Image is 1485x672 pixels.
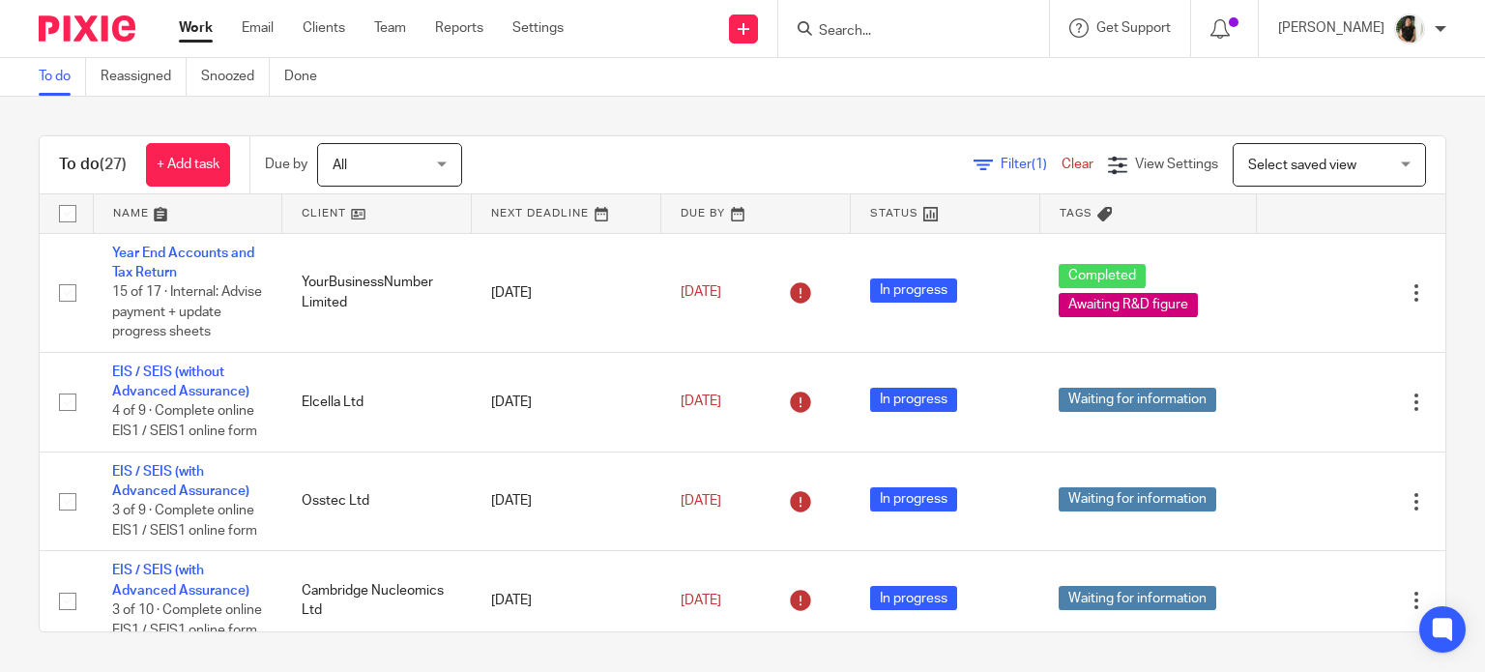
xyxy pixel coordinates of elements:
[282,352,472,452] td: Elcella Ltd
[870,586,957,610] span: In progress
[265,155,307,174] p: Due by
[1060,208,1092,219] span: Tags
[146,143,230,187] a: + Add task
[817,23,991,41] input: Search
[1062,158,1093,171] a: Clear
[112,564,249,597] a: EIS / SEIS (with Advanced Assurance)
[1059,586,1216,610] span: Waiting for information
[112,405,257,439] span: 4 of 9 · Complete online EIS1 / SEIS1 online form
[201,58,270,96] a: Snoozed
[282,551,472,651] td: Cambridge Nucleomics Ltd
[1135,158,1218,171] span: View Settings
[1059,388,1216,412] span: Waiting for information
[681,395,721,409] span: [DATE]
[870,278,957,303] span: In progress
[112,603,262,637] span: 3 of 10 · Complete online EIS1 / SEIS1 online form
[282,452,472,551] td: Osstec Ltd
[512,18,564,38] a: Settings
[1096,21,1171,35] span: Get Support
[472,352,661,452] td: [DATE]
[1059,293,1198,317] span: Awaiting R&D figure
[1278,18,1384,38] p: [PERSON_NAME]
[681,285,721,299] span: [DATE]
[1248,159,1356,172] span: Select saved view
[112,247,254,279] a: Year End Accounts and Tax Return
[282,233,472,352] td: YourBusinessNumber Limited
[1059,487,1216,511] span: Waiting for information
[179,18,213,38] a: Work
[333,159,347,172] span: All
[472,233,661,352] td: [DATE]
[870,487,957,511] span: In progress
[303,18,345,38] a: Clients
[1059,264,1146,288] span: Completed
[59,155,127,175] h1: To do
[39,15,135,42] img: Pixie
[870,388,957,412] span: In progress
[374,18,406,38] a: Team
[112,465,249,498] a: EIS / SEIS (with Advanced Assurance)
[1001,158,1062,171] span: Filter
[1394,14,1425,44] img: Janice%20Tang.jpeg
[472,551,661,651] td: [DATE]
[472,452,661,551] td: [DATE]
[284,58,332,96] a: Done
[681,494,721,508] span: [DATE]
[100,157,127,172] span: (27)
[1032,158,1047,171] span: (1)
[435,18,483,38] a: Reports
[112,505,257,539] span: 3 of 9 · Complete online EIS1 / SEIS1 online form
[39,58,86,96] a: To do
[681,594,721,607] span: [DATE]
[101,58,187,96] a: Reassigned
[112,285,262,338] span: 15 of 17 · Internal: Advise payment + update progress sheets
[112,365,249,398] a: EIS / SEIS (without Advanced Assurance)
[242,18,274,38] a: Email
